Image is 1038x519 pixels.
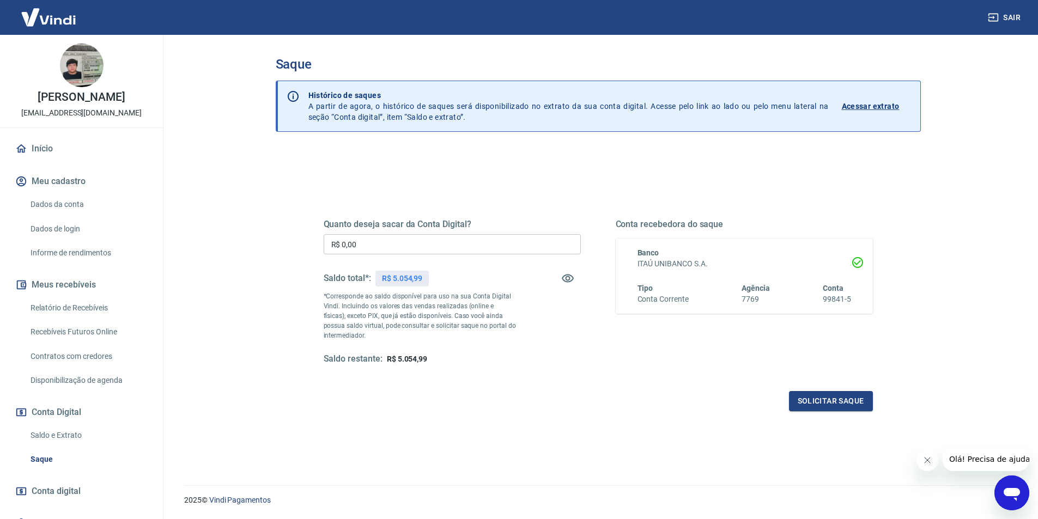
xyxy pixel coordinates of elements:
button: Solicitar saque [789,391,873,411]
p: Histórico de saques [308,90,829,101]
a: Saque [26,448,150,471]
a: Contratos com credores [26,345,150,368]
iframe: Mensagem da empresa [943,447,1029,471]
p: R$ 5.054,99 [382,273,422,284]
h6: ITAÚ UNIBANCO S.A. [638,258,851,270]
p: *Corresponde ao saldo disponível para uso na sua Conta Digital Vindi. Incluindo os valores das ve... [324,291,517,340]
a: Dados da conta [26,193,150,216]
a: Informe de rendimentos [26,242,150,264]
h6: 99841-5 [823,294,851,305]
a: Início [13,137,150,161]
p: [EMAIL_ADDRESS][DOMAIN_NAME] [21,107,142,119]
a: Conta digital [13,479,150,503]
span: Banco [638,248,659,257]
span: Conta digital [32,484,81,499]
h6: 7769 [742,294,770,305]
p: [PERSON_NAME] [38,91,125,103]
img: 6e61b937-904a-4981-a2f4-9903c7d94729.jpeg [60,44,104,87]
a: Saldo e Extrato [26,424,150,447]
a: Disponibilização de agenda [26,369,150,392]
p: Acessar extrato [842,101,900,112]
iframe: Fechar mensagem [916,449,938,471]
span: Olá! Precisa de ajuda? [7,8,92,16]
span: Conta [823,284,843,292]
a: Dados de login [26,218,150,240]
h5: Conta recebedora do saque [616,219,873,230]
h5: Quanto deseja sacar da Conta Digital? [324,219,581,230]
button: Meu cadastro [13,169,150,193]
h6: Conta Corrente [638,294,689,305]
h3: Saque [276,57,921,72]
span: R$ 5.054,99 [387,355,427,363]
p: A partir de agora, o histórico de saques será disponibilizado no extrato da sua conta digital. Ac... [308,90,829,123]
iframe: Botão para abrir a janela de mensagens [994,475,1029,510]
span: Tipo [638,284,653,292]
img: Vindi [13,1,84,34]
p: 2025 © [184,494,1012,506]
span: Agência [742,284,770,292]
h5: Saldo total*: [324,273,371,284]
h5: Saldo restante: [324,353,383,365]
a: Vindi Pagamentos [209,496,271,504]
a: Relatório de Recebíveis [26,297,150,319]
button: Conta Digital [13,400,150,424]
button: Meus recebíveis [13,273,150,297]
button: Sair [986,8,1025,28]
a: Recebíveis Futuros Online [26,321,150,343]
a: Acessar extrato [842,90,912,123]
